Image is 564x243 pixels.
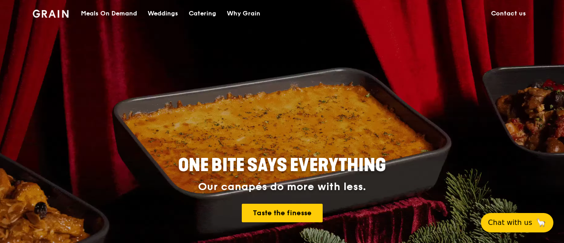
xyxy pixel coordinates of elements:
[536,217,546,228] span: 🦙
[242,204,323,222] a: Taste the finesse
[142,0,183,27] a: Weddings
[178,155,386,176] span: ONE BITE SAYS EVERYTHING
[33,10,69,18] img: Grain
[227,0,260,27] div: Why Grain
[221,0,266,27] a: Why Grain
[123,181,441,193] div: Our canapés do more with less.
[148,0,178,27] div: Weddings
[481,213,553,232] button: Chat with us🦙
[183,0,221,27] a: Catering
[81,0,137,27] div: Meals On Demand
[488,217,532,228] span: Chat with us
[189,0,216,27] div: Catering
[486,0,531,27] a: Contact us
